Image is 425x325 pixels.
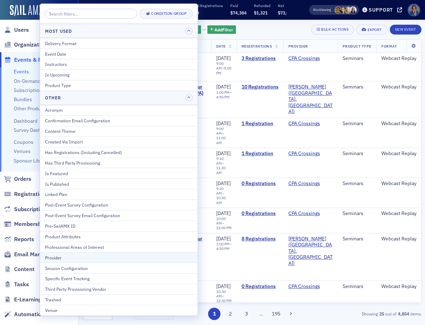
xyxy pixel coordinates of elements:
a: 8 Registrations [242,236,279,242]
button: Has Third Party Provisioning [40,158,198,168]
time: 12:30 PM [216,298,232,303]
time: 5:00 PM [216,66,231,75]
a: Users [4,26,29,34]
button: Created Via Import [40,136,198,147]
span: Events & Products [14,56,61,64]
div: Has Third Party Provisioning [45,160,193,166]
div: Seminars [343,210,371,217]
a: Memberships [4,220,49,228]
span: Rebekah Olson [344,6,352,14]
span: Orders [14,175,31,183]
a: Bundles [14,96,32,103]
button: Is Featured [40,168,198,178]
time: 4:50 PM [216,94,230,99]
a: Reports [4,235,34,243]
div: Specific Event Tracking [45,275,193,282]
a: On-Demand Products [14,78,61,84]
div: Seminars [343,121,371,127]
div: Event Date [45,51,193,57]
span: Profile [408,4,420,16]
button: Session Configuration [40,263,198,273]
time: 10:00 AM [216,216,226,226]
span: [DATE] [216,55,231,61]
a: 0 Registrations [242,210,279,217]
button: Bulk Actions [311,25,354,35]
div: Product Attributes [45,233,193,240]
span: Reports [14,235,34,243]
time: 9:00 AM [216,126,224,136]
a: Coupons [14,139,33,145]
a: Sponsor Library [14,158,48,164]
div: Acronym [45,107,193,113]
div: Post-Event Survey Configuration [45,202,193,208]
button: Is Upcoming [40,69,198,80]
span: Viewing [313,7,331,12]
strong: 25 [378,311,385,317]
div: Confirmation Email Configuration [45,117,193,124]
span: Kelly Brown [349,6,357,14]
div: Seminars [343,55,371,62]
p: Net [278,3,294,8]
a: New Event [390,26,421,32]
div: Is Featured [45,170,193,177]
span: Subscriptions [14,206,49,213]
span: Tasks [14,281,29,288]
a: Registrations [4,190,48,198]
div: Venue [45,307,193,313]
a: 0 Registrations [242,283,279,290]
span: Content [14,265,35,273]
span: $74,384 [230,10,246,16]
button: Trashed [40,294,198,305]
button: 1 [208,308,220,320]
button: Post-Event Survey Email Configuration [40,210,198,221]
div: Created Via Import [45,139,193,145]
a: Survey Dashboard [14,127,54,133]
div: Webcast Replay [381,84,417,90]
a: CPA Crossings [288,210,320,217]
span: Laura Swann [335,6,342,14]
input: Search filters... [45,9,137,19]
div: – [216,289,232,303]
a: [PERSON_NAME] ([GEOGRAPHIC_DATA], [GEOGRAPHIC_DATA]) [288,236,333,267]
div: – [216,90,232,99]
button: 3 [240,308,252,320]
time: 10:30 AM [216,195,226,205]
div: Content Theme [45,128,193,134]
span: Users [14,26,29,34]
p: Paid [120,3,145,8]
div: Seminars [343,236,371,242]
span: [DATE] [216,210,231,216]
button: 2 [224,308,237,320]
div: Seminars [343,151,371,157]
button: Provider [40,252,198,263]
div: Is Published [45,181,193,187]
a: Organizations [4,41,50,49]
span: E-Learning [14,296,42,303]
button: Pre-SailAMX ID [40,221,198,231]
div: Webcast Replay [381,55,417,62]
a: Events [14,68,29,75]
button: Third Party Provisioning Vendor [40,284,198,294]
div: – [216,157,232,175]
time: 9:00 AM [216,61,224,70]
div: Webcast Replay [381,236,417,242]
button: Linked Plan [40,189,198,200]
time: 11:00 AM [216,135,226,145]
span: Registrations [14,190,48,198]
a: Tasks [4,281,29,288]
a: CPA Crossings [288,121,320,127]
time: 12:00 PM [216,225,232,230]
time: 10:30 AM [216,289,226,299]
button: 195 [270,308,282,320]
a: [PERSON_NAME] ([GEOGRAPHIC_DATA], [GEOGRAPHIC_DATA]) [288,84,333,115]
h4: Most Used [45,28,72,34]
button: Is Published [40,178,198,189]
div: Webcast Replay [381,283,417,290]
div: Session Configuration [45,265,193,271]
a: Automations [4,311,47,318]
a: Content [4,265,35,273]
button: Professional Areas of Interest [40,242,198,252]
span: CPA Crossings [288,121,333,127]
span: CPA Crossings [288,210,333,217]
a: 1 Registration [242,121,279,127]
